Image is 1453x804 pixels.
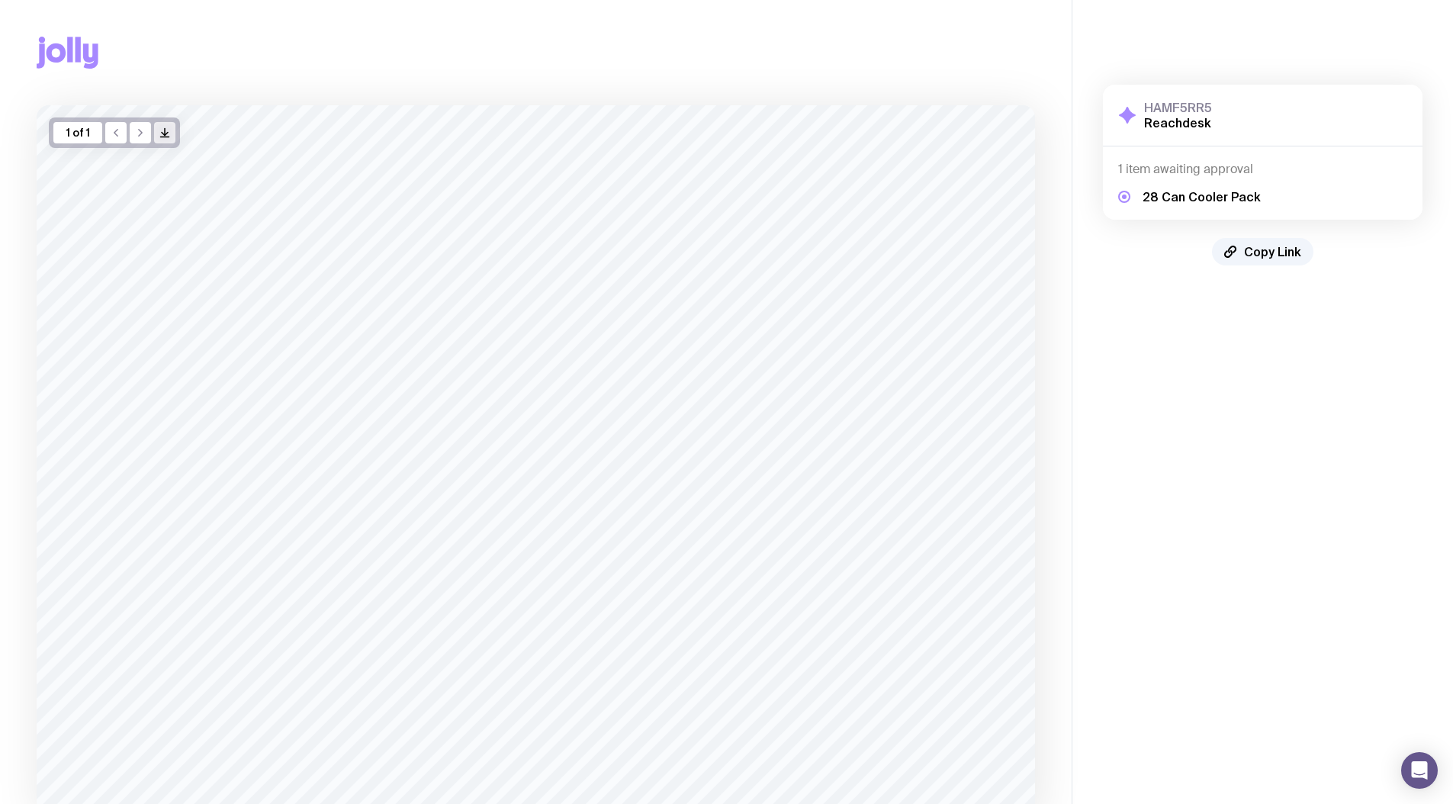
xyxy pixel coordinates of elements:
[161,129,169,137] g: /> />
[1143,189,1261,204] h5: 28 Can Cooler Pack
[53,122,102,143] div: 1 of 1
[154,122,175,143] button: />/>
[1144,100,1212,115] h3: HAMF5RR5
[1118,162,1407,177] h4: 1 item awaiting approval
[1401,752,1438,789] div: Open Intercom Messenger
[1212,238,1313,265] button: Copy Link
[1244,244,1301,259] span: Copy Link
[1144,115,1212,130] h2: Reachdesk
